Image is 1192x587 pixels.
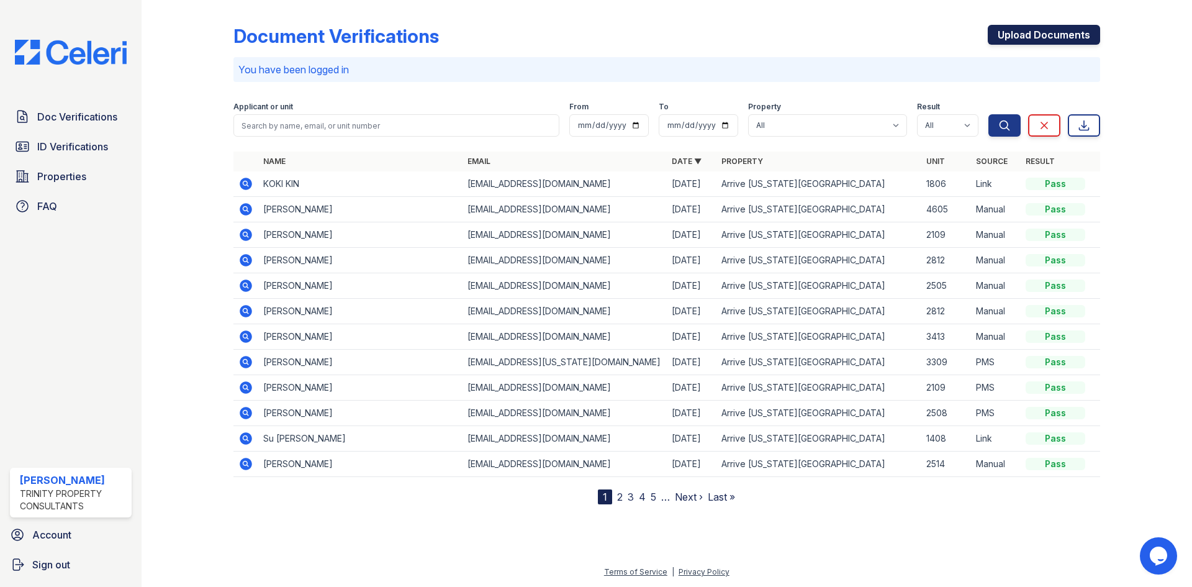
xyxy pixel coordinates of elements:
[463,273,667,299] td: [EMAIL_ADDRESS][DOMAIN_NAME]
[921,324,971,350] td: 3413
[716,452,921,477] td: Arrive [US_STATE][GEOGRAPHIC_DATA]
[1026,432,1085,445] div: Pass
[467,157,490,166] a: Email
[1026,280,1085,292] div: Pass
[667,375,716,401] td: [DATE]
[716,350,921,375] td: Arrive [US_STATE][GEOGRAPHIC_DATA]
[716,197,921,222] td: Arrive [US_STATE][GEOGRAPHIC_DATA]
[463,375,667,401] td: [EMAIL_ADDRESS][DOMAIN_NAME]
[463,222,667,248] td: [EMAIL_ADDRESS][DOMAIN_NAME]
[971,452,1021,477] td: Manual
[659,102,669,112] label: To
[921,426,971,452] td: 1408
[672,157,702,166] a: Date ▼
[667,350,716,375] td: [DATE]
[258,222,463,248] td: [PERSON_NAME]
[258,299,463,324] td: [PERSON_NAME]
[463,452,667,477] td: [EMAIL_ADDRESS][DOMAIN_NAME]
[921,171,971,197] td: 1806
[233,25,439,47] div: Document Verifications
[1026,330,1085,343] div: Pass
[258,452,463,477] td: [PERSON_NAME]
[10,104,132,129] a: Doc Verifications
[463,299,667,324] td: [EMAIL_ADDRESS][DOMAIN_NAME]
[708,491,735,503] a: Last »
[716,401,921,426] td: Arrive [US_STATE][GEOGRAPHIC_DATA]
[1026,381,1085,394] div: Pass
[1026,458,1085,470] div: Pass
[258,273,463,299] td: [PERSON_NAME]
[5,40,137,65] img: CE_Logo_Blue-a8612792a0a2168367f1c8372b55b34899dd931a85d93a1a3d3e32e68fde9ad4.png
[463,401,667,426] td: [EMAIL_ADDRESS][DOMAIN_NAME]
[233,102,293,112] label: Applicant or unit
[971,426,1021,452] td: Link
[1026,407,1085,419] div: Pass
[1026,254,1085,266] div: Pass
[716,248,921,273] td: Arrive [US_STATE][GEOGRAPHIC_DATA]
[921,452,971,477] td: 2514
[1140,537,1180,575] iframe: chat widget
[667,197,716,222] td: [DATE]
[971,273,1021,299] td: Manual
[971,375,1021,401] td: PMS
[32,527,71,542] span: Account
[463,324,667,350] td: [EMAIL_ADDRESS][DOMAIN_NAME]
[617,491,623,503] a: 2
[463,171,667,197] td: [EMAIL_ADDRESS][DOMAIN_NAME]
[258,248,463,273] td: [PERSON_NAME]
[463,426,667,452] td: [EMAIL_ADDRESS][DOMAIN_NAME]
[238,62,1095,77] p: You have been logged in
[667,171,716,197] td: [DATE]
[971,222,1021,248] td: Manual
[10,164,132,189] a: Properties
[37,169,86,184] span: Properties
[5,552,137,577] a: Sign out
[716,324,921,350] td: Arrive [US_STATE][GEOGRAPHIC_DATA]
[258,401,463,426] td: [PERSON_NAME]
[233,114,559,137] input: Search by name, email, or unit number
[20,473,127,488] div: [PERSON_NAME]
[32,557,70,572] span: Sign out
[598,489,612,504] div: 1
[675,491,703,503] a: Next ›
[921,401,971,426] td: 2508
[667,273,716,299] td: [DATE]
[10,134,132,159] a: ID Verifications
[5,522,137,547] a: Account
[748,102,781,112] label: Property
[651,491,656,503] a: 5
[1026,203,1085,216] div: Pass
[1026,157,1055,166] a: Result
[921,197,971,222] td: 4605
[667,299,716,324] td: [DATE]
[921,350,971,375] td: 3309
[917,102,940,112] label: Result
[988,25,1100,45] a: Upload Documents
[667,324,716,350] td: [DATE]
[1026,305,1085,317] div: Pass
[971,197,1021,222] td: Manual
[569,102,589,112] label: From
[672,567,674,576] div: |
[1026,178,1085,190] div: Pass
[604,567,667,576] a: Terms of Service
[971,299,1021,324] td: Manual
[971,248,1021,273] td: Manual
[921,222,971,248] td: 2109
[926,157,945,166] a: Unit
[971,324,1021,350] td: Manual
[716,426,921,452] td: Arrive [US_STATE][GEOGRAPHIC_DATA]
[463,350,667,375] td: [EMAIL_ADDRESS][US_STATE][DOMAIN_NAME]
[976,157,1008,166] a: Source
[721,157,763,166] a: Property
[37,199,57,214] span: FAQ
[661,489,670,504] span: …
[463,248,667,273] td: [EMAIL_ADDRESS][DOMAIN_NAME]
[971,171,1021,197] td: Link
[716,222,921,248] td: Arrive [US_STATE][GEOGRAPHIC_DATA]
[1026,356,1085,368] div: Pass
[667,452,716,477] td: [DATE]
[921,273,971,299] td: 2505
[667,401,716,426] td: [DATE]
